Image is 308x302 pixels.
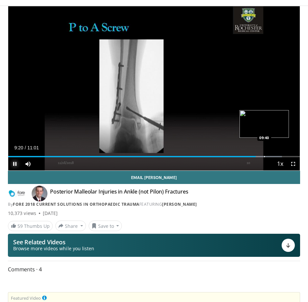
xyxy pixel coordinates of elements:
[50,188,188,199] h4: Posterior Malleolar Injuries in Ankle (not Pilon) Fractures
[8,210,36,217] span: 10,373 views
[89,221,122,231] button: Save to
[239,110,289,138] img: image.jpeg
[273,157,287,170] button: Playback Rate
[8,201,300,207] div: By FEATURING
[8,171,300,184] a: Email [PERSON_NAME]
[13,201,139,207] a: FORE 2018 Current Solutions in Orthopaedic Trauma
[8,6,300,170] video-js: Video Player
[17,223,23,229] span: 59
[43,210,58,217] div: [DATE]
[21,157,35,170] button: Mute
[13,245,94,252] span: Browse more videos while you listen
[25,145,26,150] span: /
[14,145,23,150] span: 9:20
[8,156,300,157] div: Progress Bar
[8,265,300,274] span: Comments 4
[55,221,86,231] button: Share
[11,295,41,301] small: Featured Video
[8,221,53,231] a: 59 Thumbs Up
[8,188,26,199] img: FORE 2018 Current Solutions in Orthopaedic Trauma
[287,157,300,170] button: Fullscreen
[32,186,47,201] img: Avatar
[27,145,39,150] span: 11:01
[162,201,197,207] a: [PERSON_NAME]
[8,234,300,257] button: See Related Videos Browse more videos while you listen
[8,157,21,170] button: Pause
[13,239,94,245] p: See Related Videos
